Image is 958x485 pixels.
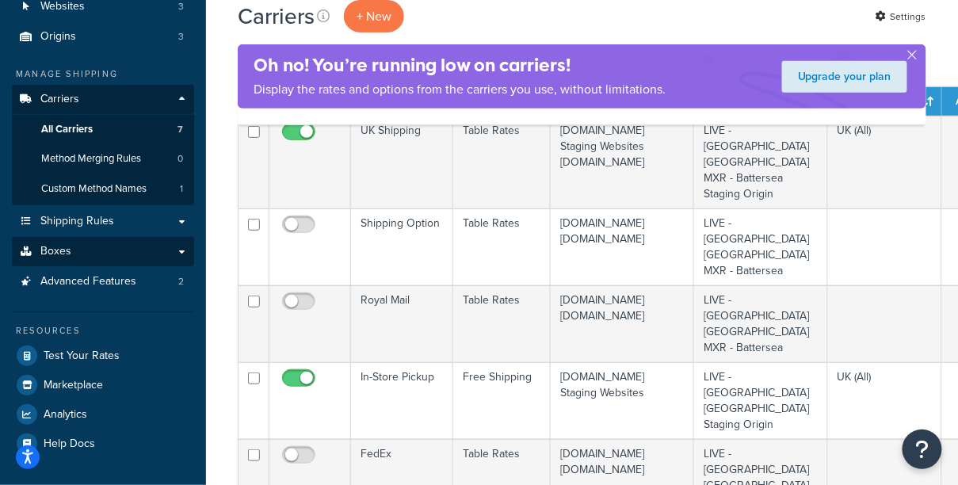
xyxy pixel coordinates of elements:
td: Shipping Option [351,208,453,285]
td: UK (All) [828,116,942,208]
span: 7 [177,123,183,136]
span: Shipping Rules [40,215,114,228]
a: Shipping Rules [12,207,194,236]
a: Analytics [12,400,194,429]
li: All Carriers [12,115,194,144]
span: Boxes [40,245,71,258]
li: Origins [12,22,194,52]
li: Method Merging Rules [12,144,194,174]
h1: Carriers [238,1,315,32]
td: UK (All) [828,362,942,439]
a: Upgrade your plan [782,61,907,93]
span: Analytics [44,408,87,422]
div: Manage Shipping [12,67,194,81]
td: Royal Mail [351,285,453,362]
a: Help Docs [12,430,194,458]
li: Custom Method Names [12,174,194,204]
a: Advanced Features 2 [12,267,194,296]
td: UK Shipping [351,116,453,208]
td: LIVE - [GEOGRAPHIC_DATA] [GEOGRAPHIC_DATA] MXR - Battersea [694,208,828,285]
td: LIVE - [GEOGRAPHIC_DATA] [GEOGRAPHIC_DATA] MXR - Battersea Staging Origin [694,116,828,208]
span: 2 [178,275,184,288]
li: Carriers [12,85,194,205]
button: Open Resource Center [903,430,942,469]
p: Display the rates and options from the carriers you use, without limitations. [254,78,666,101]
td: [DOMAIN_NAME] Staging Websites [DOMAIN_NAME] [551,116,694,208]
span: 1 [180,182,183,196]
td: Table Rates [453,285,551,362]
span: All Carriers [41,123,93,136]
td: Free Shipping [453,362,551,439]
span: Marketplace [44,379,103,392]
h4: Oh no! You’re running low on carriers! [254,52,666,78]
a: Method Merging Rules 0 [12,144,194,174]
td: [DOMAIN_NAME] [DOMAIN_NAME] [551,208,694,285]
td: In-Store Pickup [351,362,453,439]
a: Origins 3 [12,22,194,52]
span: Method Merging Rules [41,152,141,166]
td: LIVE - [GEOGRAPHIC_DATA] [GEOGRAPHIC_DATA] Staging Origin [694,362,828,439]
a: Marketplace [12,371,194,399]
span: Help Docs [44,437,95,451]
span: Carriers [40,93,79,106]
td: [DOMAIN_NAME] [DOMAIN_NAME] [551,285,694,362]
td: [DOMAIN_NAME] Staging Websites [551,362,694,439]
a: Boxes [12,237,194,266]
a: Custom Method Names 1 [12,174,194,204]
a: All Carriers 7 [12,115,194,144]
span: Test Your Rates [44,349,120,363]
li: Advanced Features [12,267,194,296]
a: Settings [876,6,926,28]
td: LIVE - [GEOGRAPHIC_DATA] [GEOGRAPHIC_DATA] MXR - Battersea [694,285,828,362]
a: Test Your Rates [12,342,194,370]
span: Advanced Features [40,275,136,288]
div: Resources [12,324,194,338]
span: 0 [177,152,183,166]
span: 3 [178,30,184,44]
td: Table Rates [453,116,551,208]
span: Origins [40,30,76,44]
a: Carriers [12,85,194,114]
span: Custom Method Names [41,182,147,196]
td: Table Rates [453,208,551,285]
